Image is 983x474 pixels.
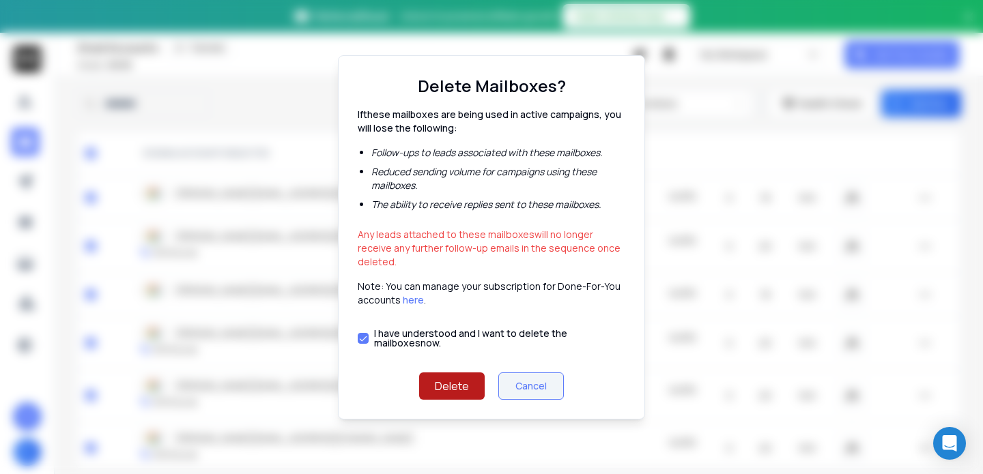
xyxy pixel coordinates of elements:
p: Any leads attached to these mailboxes will no longer receive any further follow-up emails in the ... [358,222,625,269]
a: here [403,293,424,307]
button: Delete [419,372,485,400]
li: The ability to receive replies sent to these mailboxes . [371,198,625,211]
li: Follow-ups to leads associated with these mailboxes . [371,146,625,160]
h1: Delete Mailboxes? [418,75,566,97]
p: If these mailboxes are being used in active campaigns, you will lose the following: [358,108,625,135]
div: Open Intercom Messenger [933,427,966,460]
p: Note: You can manage your subscription for Done-For-You accounts . [358,280,625,307]
button: Cancel [498,372,564,400]
label: I have understood and I want to delete the mailbox es now. [374,329,625,348]
li: Reduced sending volume for campaigns using these mailboxes . [371,165,625,192]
